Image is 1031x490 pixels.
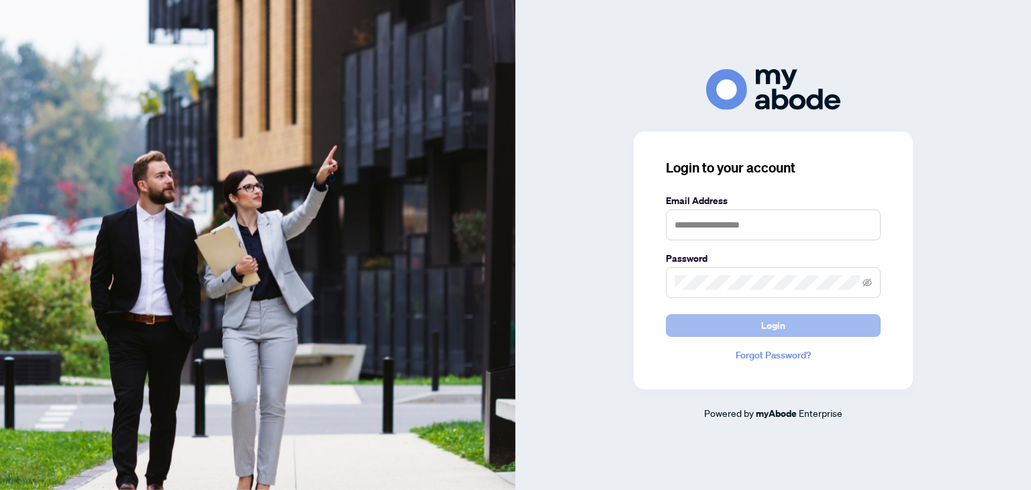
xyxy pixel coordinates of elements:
[666,348,881,362] a: Forgot Password?
[799,407,842,419] span: Enterprise
[704,407,754,419] span: Powered by
[761,315,785,336] span: Login
[863,278,872,287] span: eye-invisible
[706,69,840,110] img: ma-logo
[756,406,797,421] a: myAbode
[666,193,881,208] label: Email Address
[666,158,881,177] h3: Login to your account
[666,251,881,266] label: Password
[666,314,881,337] button: Login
